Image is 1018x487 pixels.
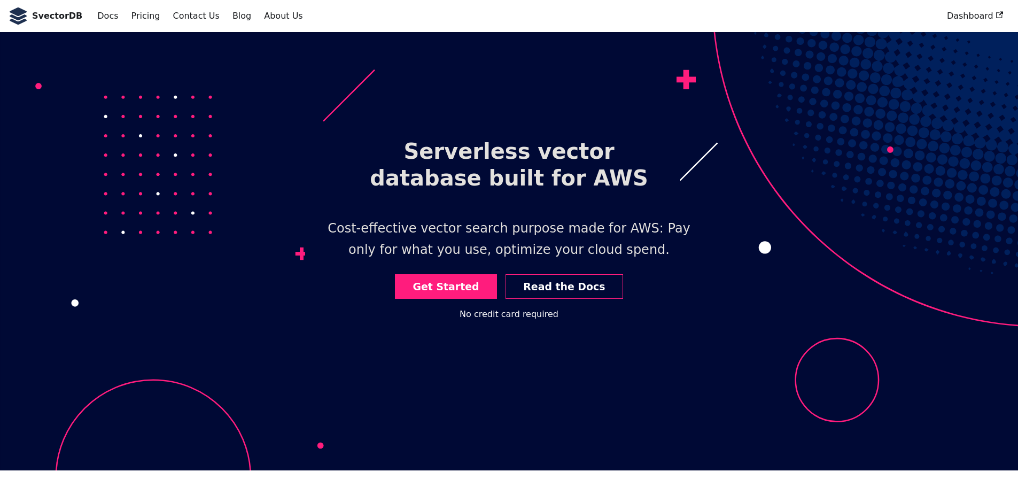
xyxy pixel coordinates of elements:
[305,210,713,269] p: Cost-effective vector search purpose made for AWS: Pay only for what you use, optimize your cloud...
[32,9,82,23] b: SvectorDB
[941,7,1009,25] a: Dashboard
[166,7,226,25] a: Contact Us
[258,7,309,25] a: About Us
[9,7,28,25] img: SvectorDB Logo
[338,129,680,200] h1: Serverless vector database built for AWS
[226,7,258,25] a: Blog
[91,7,125,25] a: Docs
[125,7,167,25] a: Pricing
[9,7,82,25] a: SvectorDB LogoSvectorDB
[460,307,558,321] div: No credit card required
[395,274,497,299] a: Get Started
[506,274,623,299] a: Read the Docs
